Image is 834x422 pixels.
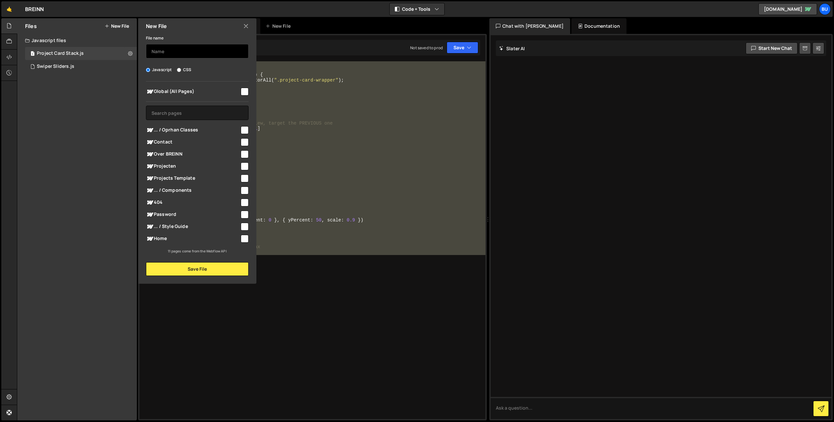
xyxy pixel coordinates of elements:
[146,174,240,182] span: Projects Template
[177,68,181,72] input: CSS
[146,211,240,219] span: Password
[146,106,249,120] input: Search pages
[746,42,798,54] button: Start new chat
[146,126,240,134] span: ... / Oprhan Classes
[1,1,17,17] a: 🤙
[177,67,191,73] label: CSS
[266,23,293,29] div: New File
[146,150,240,158] span: Over BREINN
[37,51,84,56] div: Project Card Stack.js
[447,42,478,53] button: Save
[499,45,525,52] h2: Slater AI
[146,44,249,58] input: Name
[25,5,44,13] div: BREINN
[146,68,150,72] input: Javascript
[146,67,172,73] label: Javascript
[168,249,226,253] small: 11 pages come from the Webflow API
[37,64,74,69] div: Swiper Sliders.js
[146,138,240,146] span: Contact
[146,262,249,276] button: Save File
[146,35,164,41] label: File name
[25,47,137,60] div: 17243/47771.js
[758,3,817,15] a: [DOMAIN_NAME]
[105,23,129,29] button: New File
[146,88,240,96] span: Global (All Pages)
[390,3,444,15] button: Code + Tools
[146,235,240,243] span: Home
[489,18,570,34] div: Chat with [PERSON_NAME]
[25,23,37,30] h2: Files
[146,223,240,231] span: ... / Style Guide
[146,162,240,170] span: Projecten
[146,199,240,206] span: 404
[146,23,167,30] h2: New File
[819,3,831,15] a: Bu
[17,34,137,47] div: Javascript files
[146,187,240,194] span: ... / Components
[410,45,443,51] div: Not saved to prod
[31,52,35,57] span: 1
[571,18,626,34] div: Documentation
[25,60,137,73] div: 17243/47721.js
